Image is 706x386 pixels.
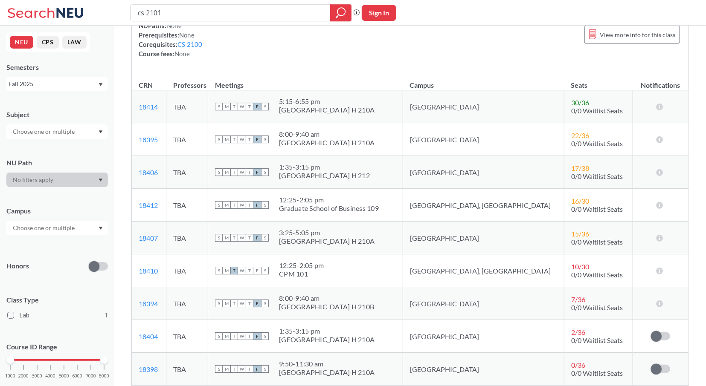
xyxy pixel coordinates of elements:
span: W [238,267,246,274]
span: 17 / 38 [571,164,589,172]
span: W [238,365,246,373]
a: 18404 [139,332,158,340]
span: S [215,267,223,274]
div: 9:50 - 11:30 am [279,360,375,368]
span: S [215,300,223,307]
td: [GEOGRAPHIC_DATA] [403,123,564,156]
svg: magnifying glass [336,7,346,19]
div: [GEOGRAPHIC_DATA] H 210A [279,335,375,344]
span: W [238,103,246,110]
span: W [238,332,246,340]
td: TBA [166,156,208,189]
td: [GEOGRAPHIC_DATA], [GEOGRAPHIC_DATA] [403,254,564,287]
span: 0/0 Waitlist Seats [571,172,623,180]
span: 0/0 Waitlist Seats [571,205,623,213]
div: NU Path [6,158,108,167]
span: None [174,50,190,58]
div: Fall 2025 [9,79,98,89]
span: M [223,103,230,110]
span: T [246,103,253,110]
span: 7000 [86,374,96,378]
span: S [261,135,269,143]
svg: Dropdown arrow [99,83,103,86]
span: T [246,135,253,143]
span: W [238,300,246,307]
span: T [230,103,238,110]
span: 0/0 Waitlist Seats [571,336,623,344]
span: T [230,365,238,373]
div: 12:25 - 2:05 pm [279,261,324,270]
div: 12:25 - 2:05 pm [279,196,379,204]
span: T [230,332,238,340]
span: S [215,135,223,143]
span: 6000 [72,374,82,378]
svg: Dropdown arrow [99,130,103,134]
span: 16 / 30 [571,197,589,205]
span: 0/0 Waitlist Seats [571,303,623,311]
a: 18394 [139,300,158,308]
td: TBA [166,123,208,156]
span: M [223,332,230,340]
a: 18398 [139,365,158,373]
span: 3000 [32,374,42,378]
th: Campus [403,72,564,90]
span: S [261,332,269,340]
span: F [253,267,261,274]
span: T [230,267,238,274]
input: Choose one or multiple [9,223,80,233]
span: 0/0 Waitlist Seats [571,238,623,246]
span: S [261,365,269,373]
span: F [253,201,261,209]
th: Seats [564,72,633,90]
span: W [238,168,246,176]
span: 2000 [18,374,29,378]
span: W [238,135,246,143]
div: 1:35 - 3:15 pm [279,163,370,171]
span: 0/0 Waitlist Seats [571,107,623,115]
span: 7 / 36 [571,295,585,303]
div: [GEOGRAPHIC_DATA] H 210A [279,237,375,245]
span: S [261,168,269,176]
div: Fall 2025Dropdown arrow [6,77,108,91]
span: T [246,168,253,176]
span: M [223,267,230,274]
a: 18407 [139,234,158,242]
span: F [253,234,261,242]
div: 3:25 - 5:05 pm [279,228,375,237]
td: [GEOGRAPHIC_DATA] [403,353,564,386]
span: View more info for this class [600,29,675,40]
div: [GEOGRAPHIC_DATA] H 210A [279,368,375,377]
span: T [246,332,253,340]
span: None [179,31,195,39]
span: 15 / 36 [571,230,589,238]
td: [GEOGRAPHIC_DATA] [403,287,564,320]
div: 8:00 - 9:40 am [279,130,375,138]
span: S [215,332,223,340]
td: TBA [166,90,208,123]
span: 5000 [59,374,69,378]
span: None [166,22,182,29]
div: Dropdown arrow [6,173,108,187]
p: Honors [6,261,29,271]
span: 4000 [45,374,55,378]
span: T [246,201,253,209]
input: Choose one or multiple [9,127,80,137]
td: [GEOGRAPHIC_DATA] [403,90,564,123]
span: 0 / 36 [571,361,585,369]
div: CPM 101 [279,270,324,278]
span: M [223,168,230,176]
span: 0/0 Waitlist Seats [571,139,623,147]
div: Semesters [6,63,108,72]
div: 5:15 - 6:55 pm [279,97,375,106]
span: F [253,168,261,176]
a: 18414 [139,103,158,111]
span: T [246,267,253,274]
th: Notifications [633,72,688,90]
span: M [223,135,230,143]
span: M [223,365,230,373]
span: M [223,234,230,242]
span: F [253,365,261,373]
div: magnifying glass [330,4,352,21]
span: 30 / 36 [571,98,589,107]
span: T [246,365,253,373]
